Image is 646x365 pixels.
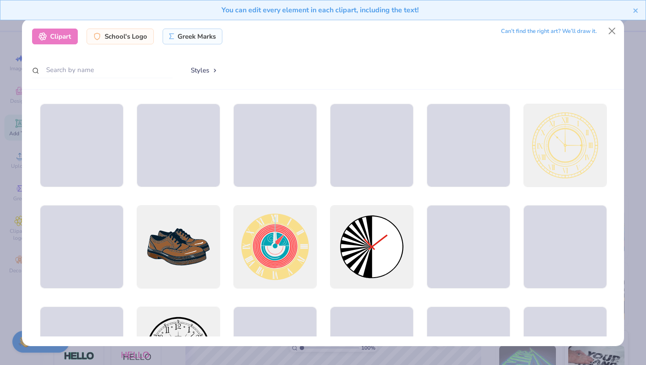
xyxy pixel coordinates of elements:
button: close [633,5,639,15]
button: Styles [181,62,227,79]
div: Can’t find the right art? We’ll draw it. [501,24,597,39]
div: You can edit every element in each clipart, including the text! [7,5,633,15]
div: School's Logo [87,29,154,44]
div: Greek Marks [163,29,223,44]
button: Close [604,22,621,39]
div: Clipart [32,29,78,44]
input: Search by name [32,62,173,78]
